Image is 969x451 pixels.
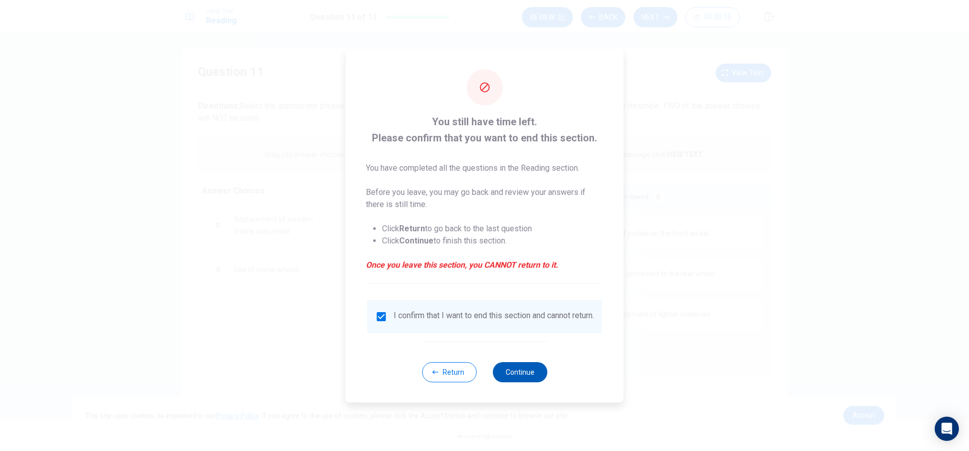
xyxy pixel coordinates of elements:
em: Once you leave this section, you CANNOT return to it. [366,259,604,271]
strong: Return [399,224,425,233]
button: Return [422,362,476,382]
li: Click to go back to the last question [382,223,604,235]
div: I confirm that I want to end this section and cannot return. [394,311,594,323]
span: You still have time left. Please confirm that you want to end this section. [366,114,604,146]
p: Before you leave, you may go back and review your answers if there is still time. [366,186,604,211]
button: Continue [493,362,547,382]
div: Open Intercom Messenger [935,417,959,441]
li: Click to finish this section. [382,235,604,247]
p: You have completed all the questions in the Reading section. [366,162,604,174]
strong: Continue [399,236,434,245]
